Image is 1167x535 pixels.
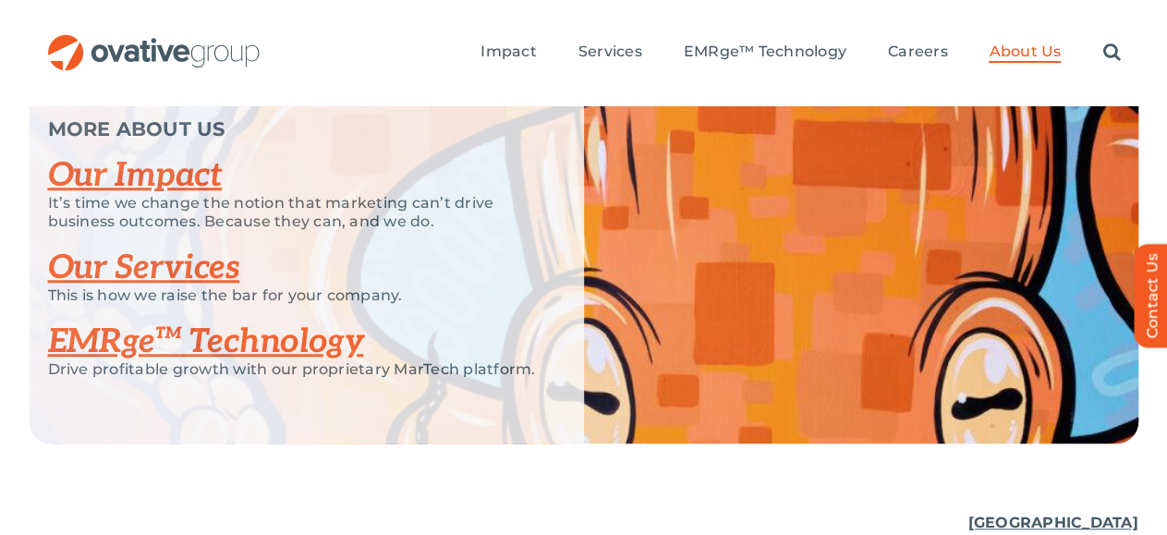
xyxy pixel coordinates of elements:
[48,155,223,196] a: Our Impact
[480,43,536,61] span: Impact
[480,23,1120,82] nav: Menu
[967,514,1137,531] u: [GEOGRAPHIC_DATA]
[989,43,1061,61] span: About Us
[684,43,846,61] span: EMRge™ Technology
[578,43,642,61] span: Services
[578,43,642,63] a: Services
[48,360,538,379] p: Drive profitable growth with our proprietary MarTech platform.
[888,43,948,61] span: Careers
[989,43,1061,63] a: About Us
[888,43,948,63] a: Careers
[48,120,538,139] p: MORE ABOUT US
[48,322,364,362] a: EMRge™ Technology
[684,43,846,63] a: EMRge™ Technology
[480,43,536,63] a: Impact
[46,32,261,50] a: OG_Full_horizontal_RGB
[1102,43,1120,63] a: Search
[48,194,538,231] p: It’s time we change the notion that marketing can’t drive business outcomes. Because they can, an...
[48,286,538,305] p: This is how we raise the bar for your company.
[48,248,240,288] a: Our Services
